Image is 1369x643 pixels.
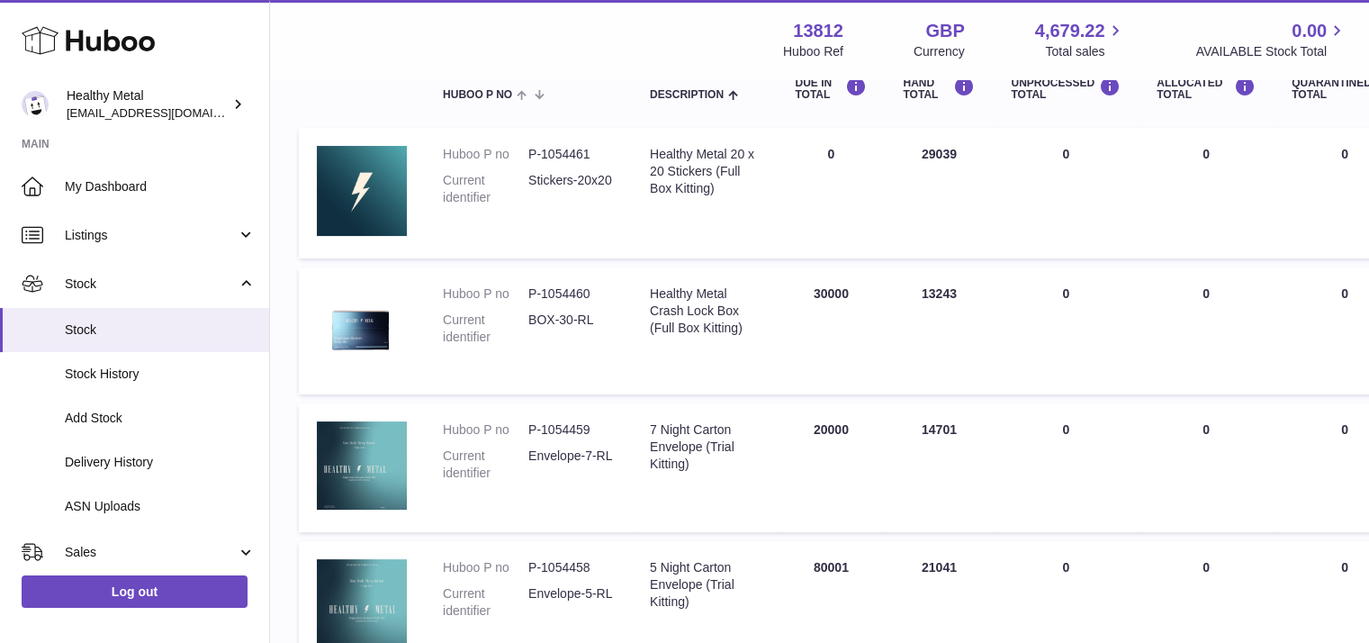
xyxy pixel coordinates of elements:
[443,448,528,482] dt: Current identifier
[528,146,614,163] dd: P-1054461
[22,575,248,608] a: Log out
[650,559,759,611] div: 5 Night Carton Envelope (Trial Kitting)
[65,276,237,293] span: Stock
[993,267,1139,394] td: 0
[993,128,1139,258] td: 0
[885,128,993,258] td: 29039
[317,421,407,510] img: product image
[993,403,1139,532] td: 0
[65,410,256,427] span: Add Stock
[1157,77,1256,101] div: ALLOCATED Total
[1139,403,1274,532] td: 0
[528,172,614,206] dd: Stickers-20x20
[650,285,759,337] div: Healthy Metal Crash Lock Box (Full Box Kitting)
[914,43,965,60] div: Currency
[1195,19,1347,60] a: 0.00 AVAILABLE Stock Total
[528,421,614,439] dd: P-1054459
[528,559,614,576] dd: P-1054458
[65,227,237,244] span: Listings
[443,312,528,346] dt: Current identifier
[528,312,614,346] dd: BOX-30-RL
[1035,19,1126,60] a: 4,679.22 Total sales
[650,146,759,197] div: Healthy Metal 20 x 20 Stickers (Full Box Kitting)
[317,146,407,236] img: product image
[1195,43,1347,60] span: AVAILABLE Stock Total
[925,19,964,43] strong: GBP
[317,285,407,372] img: product image
[1035,19,1105,43] span: 4,679.22
[650,89,724,101] span: Description
[777,403,885,532] td: 20000
[65,454,256,471] span: Delivery History
[22,91,49,118] img: internalAdmin-13812@internal.huboo.com
[795,77,867,101] div: DUE IN TOTAL
[65,498,256,515] span: ASN Uploads
[1045,43,1125,60] span: Total sales
[1139,267,1274,394] td: 0
[528,448,614,482] dd: Envelope-7-RL
[443,285,528,303] dt: Huboo P no
[1011,77,1121,101] div: UNPROCESSED Total
[777,267,885,394] td: 30000
[65,544,237,561] span: Sales
[65,321,256,339] span: Stock
[650,421,759,473] div: 7 Night Carton Envelope (Trial Kitting)
[443,585,528,620] dt: Current identifier
[885,267,993,394] td: 13243
[528,585,614,620] dd: Envelope-5-RL
[1341,422,1348,437] span: 0
[793,19,843,43] strong: 13812
[1292,19,1327,43] span: 0.00
[1341,286,1348,301] span: 0
[783,43,843,60] div: Huboo Ref
[528,285,614,303] dd: P-1054460
[65,178,256,195] span: My Dashboard
[1139,128,1274,258] td: 0
[67,105,265,120] span: [EMAIL_ADDRESS][DOMAIN_NAME]
[777,128,885,258] td: 0
[443,421,528,439] dt: Huboo P no
[443,89,512,101] span: Huboo P no
[65,366,256,383] span: Stock History
[67,87,229,122] div: Healthy Metal
[903,66,975,102] div: ON HAND Total
[443,146,528,163] dt: Huboo P no
[443,559,528,576] dt: Huboo P no
[443,172,528,206] dt: Current identifier
[885,403,993,532] td: 14701
[1341,560,1348,575] span: 0
[1341,147,1348,161] span: 0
